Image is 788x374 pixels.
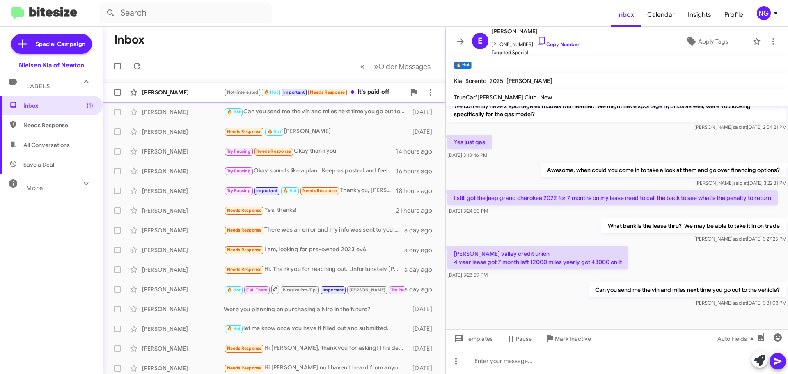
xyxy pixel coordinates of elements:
[490,77,503,85] span: 2025
[681,3,718,27] a: Insights
[224,186,396,195] div: Thank you, [PERSON_NAME]!
[256,188,277,193] span: Important
[310,89,345,95] span: Needs Response
[19,61,84,69] div: Nielsen Kia of Newton
[227,365,262,371] span: Needs Response
[23,161,54,169] span: Save a Deal
[224,305,408,313] div: Were you planning on purchasing a Niro in the future?
[601,218,786,233] p: What bank is the lease thru? We may be able to take it in on trade
[396,147,439,156] div: 14 hours ago
[227,129,262,134] span: Needs Response
[408,305,439,313] div: [DATE]
[227,247,262,252] span: Needs Response
[589,282,786,297] p: Can you send me the vin and miles next time you go out to the vehicle?
[641,3,681,27] span: Calendar
[99,3,272,23] input: Search
[114,33,144,46] h1: Inbox
[711,331,763,346] button: Auto Fields
[447,208,488,214] span: [DATE] 3:24:50 PM
[142,364,224,372] div: [PERSON_NAME]
[142,128,224,136] div: [PERSON_NAME]
[408,325,439,333] div: [DATE]
[283,188,297,193] span: 🔥 Hot
[256,149,291,154] span: Needs Response
[408,344,439,353] div: [DATE]
[142,108,224,116] div: [PERSON_NAME]
[142,88,224,96] div: [PERSON_NAME]
[224,225,404,235] div: There was an error and my info was sent to you by mistake I'm over two hours away
[446,331,499,346] button: Templates
[355,58,435,75] nav: Page navigation example
[541,163,786,177] p: Awesome, when could you come in to take a look at them and go over financing options?
[23,141,70,149] span: All Conversations
[408,364,439,372] div: [DATE]
[142,246,224,254] div: [PERSON_NAME]
[516,331,532,346] span: Pause
[718,3,750,27] a: Profile
[227,109,241,115] span: 🔥 Hot
[408,128,439,136] div: [DATE]
[492,36,580,48] span: [PHONE_NUMBER]
[267,129,281,134] span: 🔥 Hot
[142,147,224,156] div: [PERSON_NAME]
[142,344,224,353] div: [PERSON_NAME]
[224,127,408,136] div: [PERSON_NAME]
[478,34,483,48] span: E
[323,287,344,293] span: Important
[283,287,317,293] span: Bitesize Pro-Tip!
[447,272,488,278] span: [DATE] 3:28:59 PM
[454,62,472,69] small: 🔥 Hot
[224,265,404,274] div: Hi. Thank you for reaching out. Unfortunately [PERSON_NAME] is inconvenient for me.
[492,26,580,36] span: [PERSON_NAME]
[492,48,580,57] span: Targeted Special
[454,77,462,85] span: Kia
[26,83,50,90] span: Labels
[717,331,757,346] span: Auto Fields
[227,227,262,233] span: Needs Response
[142,266,224,274] div: [PERSON_NAME]
[224,284,404,294] div: If you come into the dealership and leave a deposit, I can get you whatever car you want within 4...
[447,135,492,149] p: Yes just gas
[404,246,439,254] div: a day ago
[246,287,268,293] span: Call Them
[694,124,786,130] span: [PERSON_NAME] [DATE] 2:54:21 PM
[23,121,93,129] span: Needs Response
[227,346,262,351] span: Needs Response
[224,344,408,353] div: Hi [PERSON_NAME], thank you for asking! This deal is not appealing to me, so I'm sorry
[360,61,364,71] span: «
[396,187,439,195] div: 18 hours ago
[142,305,224,313] div: [PERSON_NAME]
[664,34,749,49] button: Apply Tags
[454,94,537,101] span: TrueCar/[PERSON_NAME] Club
[23,101,93,110] span: Inbox
[733,180,748,186] span: said at
[555,331,591,346] span: Mark Inactive
[499,331,538,346] button: Pause
[404,285,439,294] div: a day ago
[447,152,487,158] span: [DATE] 3:18:46 PM
[540,94,552,101] span: New
[224,245,404,255] div: I am, looking for pre-owned 2023 ev6
[302,188,337,193] span: Needs Response
[11,34,92,54] a: Special Campaign
[142,167,224,175] div: [PERSON_NAME]
[349,287,386,293] span: [PERSON_NAME]
[224,147,396,156] div: Okay thank you
[378,62,431,71] span: Older Messages
[695,180,786,186] span: [PERSON_NAME] [DATE] 3:22:31 PM
[227,188,251,193] span: Try Pausing
[227,267,262,272] span: Needs Response
[224,363,408,373] div: Hi [PERSON_NAME] no I haven't heard from anyone
[611,3,641,27] a: Inbox
[694,300,786,306] span: [PERSON_NAME] [DATE] 3:31:03 PM
[757,6,771,20] div: NG
[447,99,786,122] p: We currently have 2 sportage ex models with leather. We might have sportage hybrids as well, were...
[224,107,408,117] div: Can you send me the vin and miles next time you go out to the vehicle?
[391,287,415,293] span: Try Pausing
[26,184,43,192] span: More
[227,208,262,213] span: Needs Response
[142,226,224,234] div: [PERSON_NAME]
